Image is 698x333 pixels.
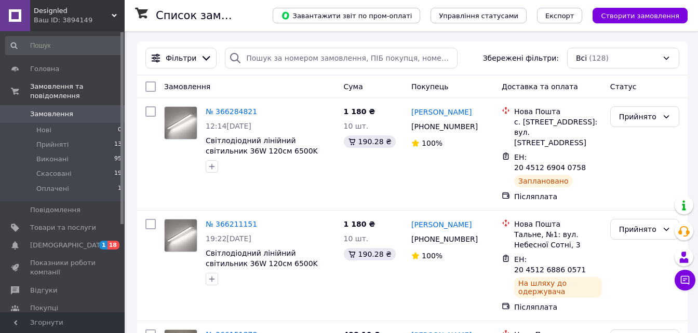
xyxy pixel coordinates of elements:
img: Фото товару [165,219,197,252]
span: ЕН: 20 4512 6904 0758 [514,153,586,172]
div: Післяплата [514,302,602,312]
div: Прийнято [619,224,658,235]
span: 18 [108,241,119,249]
span: Покупець [411,82,448,91]
span: 10 шт. [344,122,369,130]
span: Покупці [30,303,58,313]
span: Повідомлення [30,205,80,215]
span: Скасовані [36,169,72,178]
div: 190.28 ₴ [344,135,396,148]
button: Чат з покупцем [675,270,695,290]
span: Товари та послуги [30,223,96,232]
a: [PERSON_NAME] [411,107,472,117]
span: Завантажити звіт по пром-оплаті [281,11,412,20]
div: Прийнято [619,111,658,122]
span: 95 [114,155,122,164]
span: ЕН: 20 4512 6886 0571 [514,255,586,274]
span: Головна [30,64,59,74]
span: Управління статусами [439,12,518,20]
span: Замовлення [30,109,73,119]
span: Прийняті [36,140,69,149]
span: (128) [589,54,609,62]
div: Післяплата [514,191,602,202]
button: Управління статусами [431,8,527,23]
span: 100% [422,139,442,147]
span: 100% [422,252,442,260]
div: Нова Пошта [514,219,602,229]
span: 1 180 ₴ [344,220,375,228]
span: Відгуки [30,286,57,295]
div: [PHONE_NUMBER] [409,232,480,246]
div: с. [STREET_ADDRESS]: вул. [STREET_ADDRESS] [514,117,602,148]
a: Світлодіодний лінійний світильник 36W 120см 6500K 3240 ЛМ [206,136,318,165]
h1: Список замовлень [156,9,261,22]
a: Фото товару [164,106,197,140]
span: 0 [118,126,122,135]
span: 1 [99,241,108,249]
span: 1 180 ₴ [344,107,375,116]
span: Замовлення та повідомлення [30,82,125,101]
a: [PERSON_NAME] [411,219,472,230]
div: Тальне, №1: вул. Небесної Сотні, 3 [514,229,602,250]
a: Фото товару [164,219,197,252]
span: Нові [36,126,51,135]
span: Всі [576,53,587,63]
span: Оплачені [36,184,69,193]
div: [PHONE_NUMBER] [409,119,480,134]
span: Показники роботи компанії [30,258,96,277]
a: № 366284821 [206,107,257,116]
div: Заплановано [514,175,573,187]
span: Збережені фільтри: [483,53,559,63]
button: Створити замовлення [593,8,688,23]
img: Фото товару [165,107,197,139]
span: 1 [118,184,122,193]
span: Виконані [36,155,69,164]
div: Нова Пошта [514,106,602,117]
div: На шляху до одержувача [514,277,602,298]
span: Доставка та оплата [502,82,578,91]
input: Пошук за номером замовлення, ПІБ покупця, номером телефону, Email, номером накладної [225,48,458,68]
input: Пошук [5,36,123,55]
span: 10 шт. [344,234,369,243]
button: Завантажити звіт по пром-оплаті [273,8,420,23]
span: 12:14[DATE] [206,122,251,130]
a: Світлодіодний лінійний світильник 36W 120см 6500K 3240 ЛМ [206,249,318,278]
span: [DEMOGRAPHIC_DATA] [30,241,107,250]
span: Статус [610,82,637,91]
span: Cума [344,82,363,91]
span: Фільтри [166,53,196,63]
a: № 366211151 [206,220,257,228]
span: Замовлення [164,82,210,91]
button: Експорт [537,8,583,23]
span: Designled [34,6,112,16]
span: 19 [114,169,122,178]
span: Експорт [545,12,574,20]
span: 19:22[DATE] [206,234,251,243]
div: 190.28 ₴ [344,248,396,260]
span: Створити замовлення [601,12,679,20]
div: Ваш ID: 3894149 [34,16,125,25]
span: 13 [114,140,122,149]
a: Створити замовлення [582,11,688,19]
